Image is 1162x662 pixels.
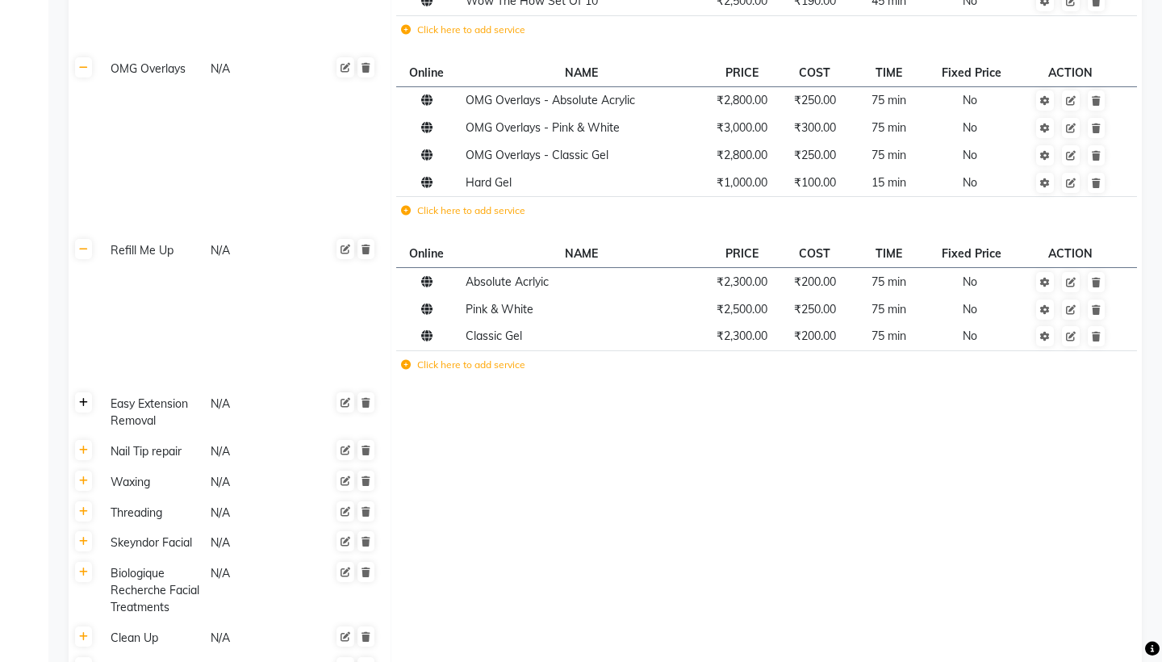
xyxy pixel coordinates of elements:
[104,59,203,79] div: OMG Overlays
[703,241,781,268] th: PRICE
[871,93,906,107] span: 75 min
[794,329,836,343] span: ₹200.00
[104,503,203,523] div: Threading
[104,241,203,261] div: Refill Me Up
[717,148,767,162] span: ₹2,800.00
[401,23,525,37] label: Click here to add service
[963,302,977,316] span: No
[871,329,906,343] span: 75 min
[848,241,929,268] th: TIME
[963,329,977,343] span: No
[209,564,307,618] div: N/A
[466,120,620,135] span: OMG Overlays - Pink & White
[794,302,836,316] span: ₹250.00
[963,148,977,162] span: No
[104,442,203,462] div: Nail Tip repair
[401,203,525,218] label: Click here to add service
[871,175,906,190] span: 15 min
[929,59,1018,86] th: Fixed Price
[209,628,307,648] div: N/A
[717,329,767,343] span: ₹2,300.00
[466,274,549,289] span: Absolute Acrlyic
[104,564,203,618] div: Biologique Recherche Facial Treatments
[209,394,307,431] div: N/A
[929,241,1018,268] th: Fixed Price
[871,148,906,162] span: 75 min
[466,175,512,190] span: Hard Gel
[963,274,977,289] span: No
[717,274,767,289] span: ₹2,300.00
[717,175,767,190] span: ₹1,000.00
[717,120,767,135] span: ₹3,000.00
[209,472,307,492] div: N/A
[848,59,929,86] th: TIME
[461,59,703,86] th: NAME
[963,175,977,190] span: No
[396,59,461,86] th: Online
[396,241,461,268] th: Online
[104,533,203,553] div: Skeyndor Facial
[871,274,906,289] span: 75 min
[794,274,836,289] span: ₹200.00
[1018,241,1123,268] th: ACTION
[104,472,203,492] div: Waxing
[717,93,767,107] span: ₹2,800.00
[871,120,906,135] span: 75 min
[466,148,608,162] span: OMG Overlays - Classic Gel
[209,503,307,523] div: N/A
[794,148,836,162] span: ₹250.00
[781,241,848,268] th: COST
[963,93,977,107] span: No
[209,442,307,462] div: N/A
[703,59,781,86] th: PRICE
[1018,59,1123,86] th: ACTION
[794,175,836,190] span: ₹100.00
[461,241,703,268] th: NAME
[781,59,848,86] th: COST
[717,302,767,316] span: ₹2,500.00
[209,59,307,79] div: N/A
[466,93,635,107] span: OMG Overlays - Absolute Acrylic
[871,302,906,316] span: 75 min
[466,329,522,343] span: Classic Gel
[104,394,203,431] div: Easy Extension Removal
[104,628,203,648] div: Clean Up
[209,241,307,261] div: N/A
[401,358,525,372] label: Click here to add service
[794,93,836,107] span: ₹250.00
[466,302,533,316] span: Pink & White
[209,533,307,553] div: N/A
[963,120,977,135] span: No
[794,120,836,135] span: ₹300.00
